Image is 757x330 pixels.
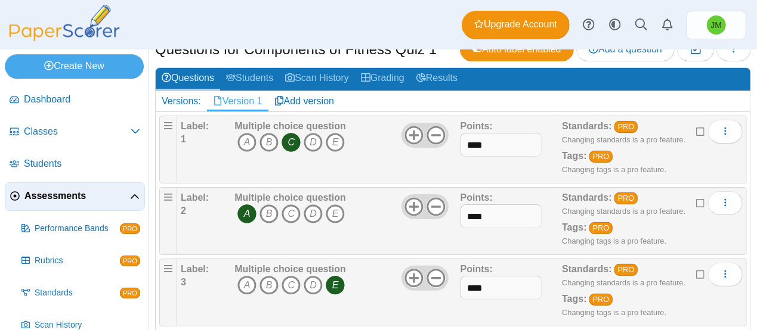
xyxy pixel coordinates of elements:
span: Standards [35,287,120,299]
i: E [326,133,345,152]
a: Add version [268,91,341,111]
b: Multiple choice question [234,192,346,203]
b: Standards: [562,264,612,274]
span: Jessica Morgan [707,15,726,35]
div: Drag handle [159,259,177,326]
a: Performance Bands PRO [17,214,145,243]
b: 1 [181,134,186,144]
a: Dashboard [5,86,145,114]
span: PRO [120,288,140,298]
i: A [237,276,257,295]
i: E [326,276,345,295]
i: E [326,204,345,223]
small: Changing standards is a pro feature. [562,207,685,216]
a: Scan History [279,68,355,90]
span: PRO [120,223,140,234]
b: Label: [181,192,209,203]
i: D [304,204,323,223]
span: Dashboard [24,93,140,106]
span: Add a question [589,44,662,54]
a: Assessments [5,182,145,211]
button: More options [708,263,743,287]
span: Students [24,157,140,170]
span: Upgrade Account [474,18,557,31]
i: C [282,133,301,152]
i: A [237,204,257,223]
a: PRO [614,264,638,276]
a: PRO [589,294,613,306]
i: B [259,204,279,223]
a: PaperScorer [5,33,124,43]
small: Changing tags is a pro feature. [562,165,666,174]
a: Rubrics PRO [17,247,145,275]
i: C [282,204,301,223]
span: Classes [24,125,131,138]
a: Students [5,150,145,179]
a: Upgrade Account [462,11,570,39]
b: Points: [461,192,493,203]
span: Assessments [24,189,130,203]
a: Version 1 [207,91,268,111]
i: D [304,133,323,152]
a: PRO [589,151,613,163]
div: Versions: [156,91,207,111]
i: C [282,276,301,295]
div: Drag handle [159,187,177,255]
img: PaperScorer [5,5,124,41]
b: Standards: [562,192,612,203]
b: Tags: [562,222,586,232]
i: B [259,133,279,152]
b: Tags: [562,294,586,304]
i: B [259,276,279,295]
small: Changing tags is a pro feature. [562,236,666,245]
small: Changing standards is a pro feature. [562,278,685,287]
span: Auto label enabled [472,44,561,54]
a: PRO [614,121,638,133]
b: Multiple choice question [234,264,346,274]
b: Points: [461,264,493,274]
a: Jessica Morgan [687,11,746,39]
a: PRO [589,222,613,234]
i: D [304,276,323,295]
a: PRO [614,192,638,204]
b: Points: [461,121,493,131]
span: Performance Bands [35,223,120,235]
b: 3 [181,277,186,287]
a: Results [410,68,464,90]
a: Alerts [654,12,681,38]
b: Multiple choice question [234,121,346,131]
b: Tags: [562,151,586,161]
a: Create New [5,54,144,78]
span: Jessica Morgan [711,21,722,29]
button: More options [708,191,743,215]
button: More options [708,120,743,144]
a: Questions [156,68,220,90]
a: Classes [5,118,145,147]
small: Changing standards is a pro feature. [562,135,685,144]
div: Drag handle [159,116,177,183]
i: A [237,133,257,152]
a: Grading [355,68,410,90]
span: PRO [120,256,140,266]
small: Changing tags is a pro feature. [562,308,666,317]
b: 2 [181,206,186,216]
a: Students [220,68,279,90]
b: Label: [181,121,209,131]
b: Standards: [562,121,612,131]
a: Standards PRO [17,279,145,307]
b: Label: [181,264,209,274]
span: Rubrics [35,255,120,267]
